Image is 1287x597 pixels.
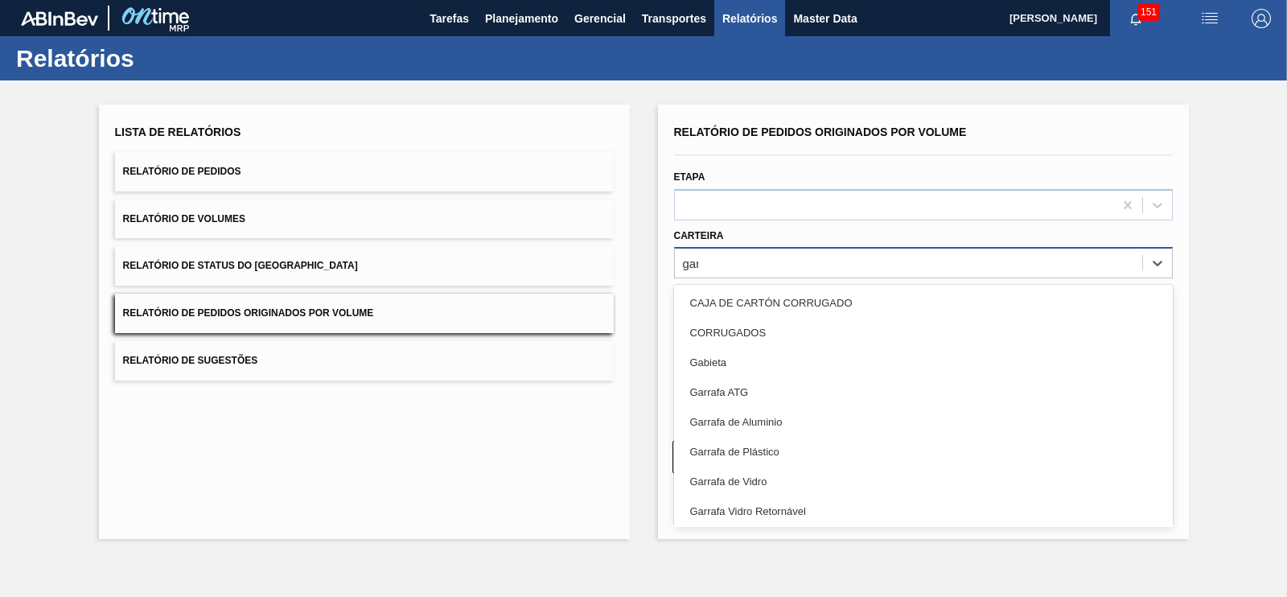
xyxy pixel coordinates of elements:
[21,11,98,26] img: TNhmsLtSVTkK8tSr43FrP2fwEKptu5GPRR3wAAAABJRU5ErkJggg==
[430,9,469,28] span: Tarefas
[793,9,857,28] span: Master Data
[485,9,558,28] span: Planejamento
[115,152,614,191] button: Relatório de Pedidos
[1110,7,1162,30] button: Notificações
[674,288,1173,318] div: CAJA DE CARTÓN CORRUGADO
[115,200,614,239] button: Relatório de Volumes
[123,213,245,224] span: Relatório de Volumes
[674,437,1173,467] div: Garrafa de Plástico
[1252,9,1271,28] img: Logout
[674,377,1173,407] div: Garrafa ATG
[123,355,258,366] span: Relatório de Sugestões
[674,230,724,241] label: Carteira
[16,49,302,68] h1: Relatórios
[123,260,358,271] span: Relatório de Status do [GEOGRAPHIC_DATA]
[674,407,1173,437] div: Garrafa de Aluminio
[674,318,1173,348] div: CORRUGADOS
[115,246,614,286] button: Relatório de Status do [GEOGRAPHIC_DATA]
[642,9,706,28] span: Transportes
[674,348,1173,377] div: Gabieta
[115,126,241,138] span: Lista de Relatórios
[672,441,915,473] button: Limpar
[674,467,1173,496] div: Garrafa de Vidro
[722,9,777,28] span: Relatórios
[123,166,241,177] span: Relatório de Pedidos
[674,496,1173,526] div: Garrafa Vidro Retornável
[1200,9,1219,28] img: userActions
[574,9,626,28] span: Gerencial
[115,294,614,333] button: Relatório de Pedidos Originados por Volume
[674,171,705,183] label: Etapa
[674,126,967,138] span: Relatório de Pedidos Originados por Volume
[115,341,614,381] button: Relatório de Sugestões
[123,307,374,319] span: Relatório de Pedidos Originados por Volume
[1137,3,1160,21] span: 151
